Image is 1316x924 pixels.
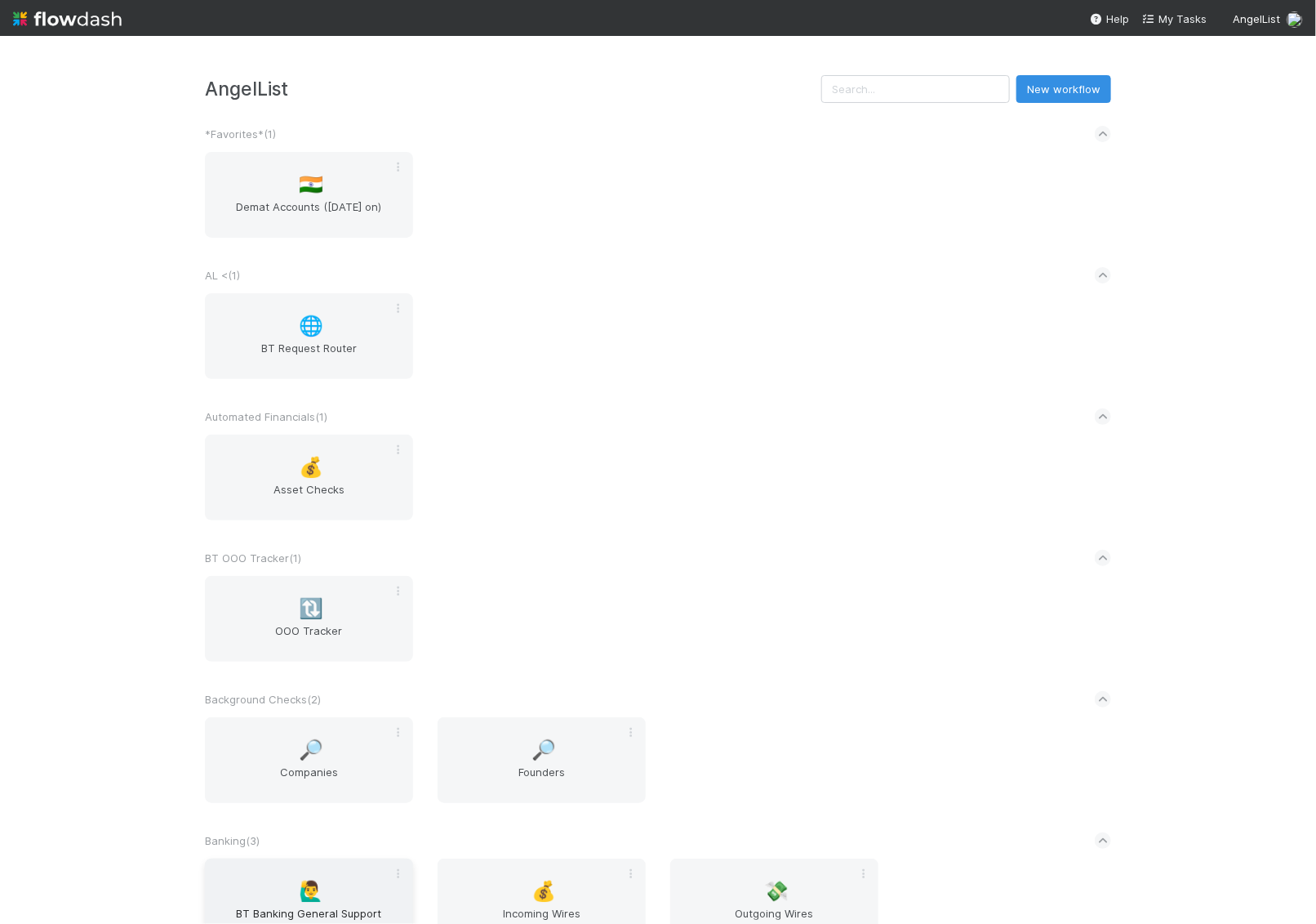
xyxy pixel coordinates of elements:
[211,764,407,797] span: Companies
[300,174,324,195] span: 🇮🇳
[205,551,301,565] span: BT OOO Tracker ( 1 )
[300,881,324,902] span: 🙋‍♂️
[765,881,789,902] span: 💸
[444,764,639,797] span: Founders
[300,315,324,337] span: 🌐
[532,739,557,761] span: 🔎
[1287,11,1303,28] img: avatar_041b9f3e-9684-4023-b9b7-2f10de55285d.png
[205,717,413,803] a: 🔎Companies
[821,75,1010,103] input: Search...
[211,340,407,373] span: BT Request Router
[13,5,122,33] img: logo-inverted-e16ddd16eac7371096b0.svg
[1090,11,1129,27] div: Help
[211,199,407,231] span: Demat Accounts ([DATE] on)
[211,623,407,655] span: OOO Tracker
[205,435,413,520] a: 💰Asset Checks
[205,834,260,847] span: Banking ( 3 )
[532,881,557,902] span: 💰
[205,269,240,282] span: AL < ( 1 )
[205,127,276,141] span: *Favorites* ( 1 )
[1016,75,1111,103] button: New workflow
[205,576,413,662] a: 🔃OOO Tracker
[211,481,407,514] span: Asset Checks
[300,457,324,478] span: 💰
[300,739,324,761] span: 🔎
[205,410,327,423] span: Automated Financials ( 1 )
[1233,12,1280,25] span: AngelList
[300,598,324,619] span: 🔃
[1142,12,1207,25] span: My Tasks
[205,693,321,706] span: Background Checks ( 2 )
[205,152,413,238] a: 🇮🇳Demat Accounts ([DATE] on)
[438,717,646,803] a: 🔎Founders
[205,293,413,379] a: 🌐BT Request Router
[205,78,821,100] h3: AngelList
[1142,11,1207,27] a: My Tasks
